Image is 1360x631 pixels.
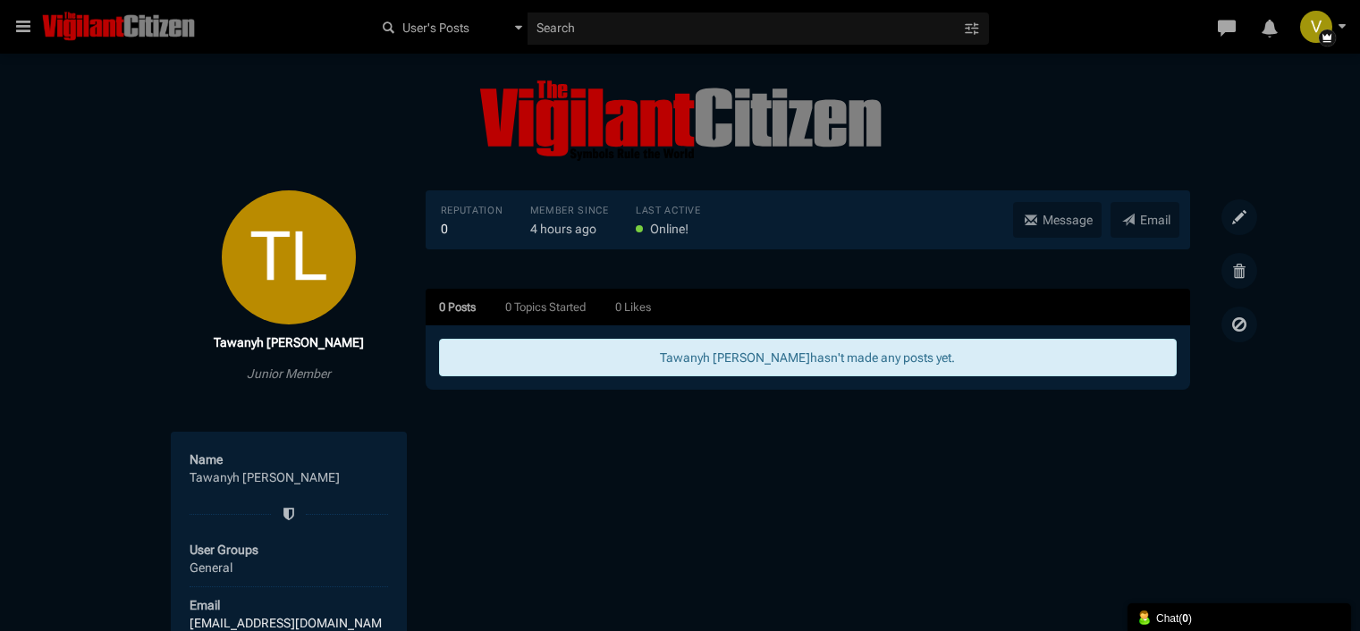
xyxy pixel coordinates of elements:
span: Last Active [636,203,701,220]
span: hasn't made any posts yet [810,350,951,365]
span: User Groups [190,541,388,559]
span: Email [190,598,220,612]
div: Chat [1136,608,1342,627]
div: Tawanyh [PERSON_NAME] . [439,339,1177,376]
span: Tawanyh [PERSON_NAME] [190,470,340,484]
img: iGc0AAAAASUVORK5CYII= [1300,11,1332,43]
span: Junior Member [171,360,408,387]
span: ( ) [1178,612,1192,625]
span: Online! [650,222,688,236]
span: 1756674341 [530,222,596,236]
time: Aug 31, 2025 5:05 PM [530,222,596,236]
a: 0 Posts [439,299,476,316]
img: logoheader10.png [42,11,194,43]
span: Tawanyh [PERSON_NAME] [171,333,408,351]
span: 0 [615,300,621,314]
button: User's Posts [371,13,528,44]
span: Likes [624,300,651,314]
span: Reputation [441,203,503,220]
span: Message [1043,213,1093,227]
span: Name [190,452,223,467]
span: 0 [505,300,511,314]
span: Topics Started [514,300,586,314]
a: 0 Topics Started [505,299,586,316]
a: 0 [441,222,448,236]
span: Posts [448,300,476,314]
span: User's Posts [398,19,469,38]
span: General [190,560,232,575]
a: 0 Likes [615,299,651,316]
strong: 0 [1182,612,1188,625]
span: Email [1140,213,1170,227]
span: Member Since [530,203,609,220]
input: Search [528,13,962,44]
span: 0 [439,300,445,314]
